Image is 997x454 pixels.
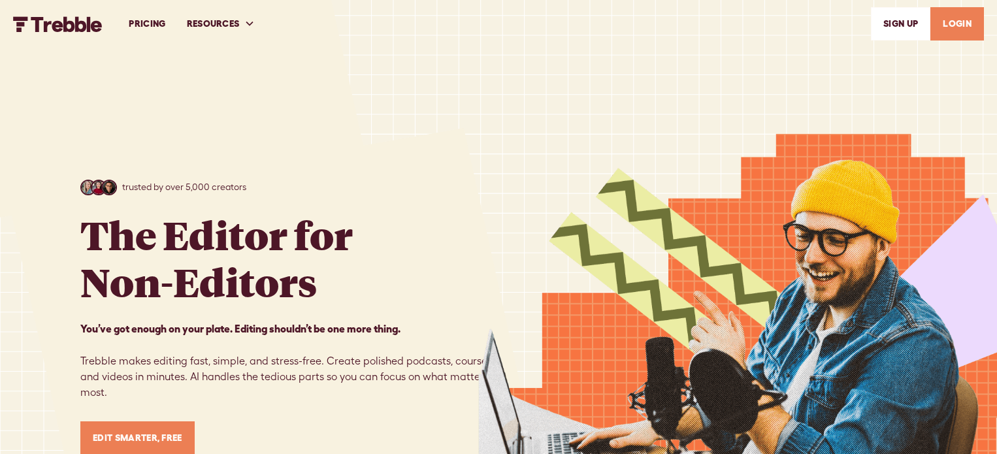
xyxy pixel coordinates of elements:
strong: You’ve got enough on your plate. Editing shouldn’t be one more thing. ‍ [80,323,400,334]
img: Trebble FM Logo [13,16,103,32]
p: trusted by over 5,000 creators [122,180,246,194]
h1: The Editor for Non-Editors [80,211,353,305]
div: RESOURCES [176,1,266,46]
div: RESOURCES [187,17,240,31]
p: Trebble makes editing fast, simple, and stress-free. Create polished podcasts, courses, and video... [80,321,498,400]
a: LOGIN [930,7,984,41]
a: PRICING [118,1,176,46]
a: home [13,15,103,31]
a: SIGn UP [871,7,930,41]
